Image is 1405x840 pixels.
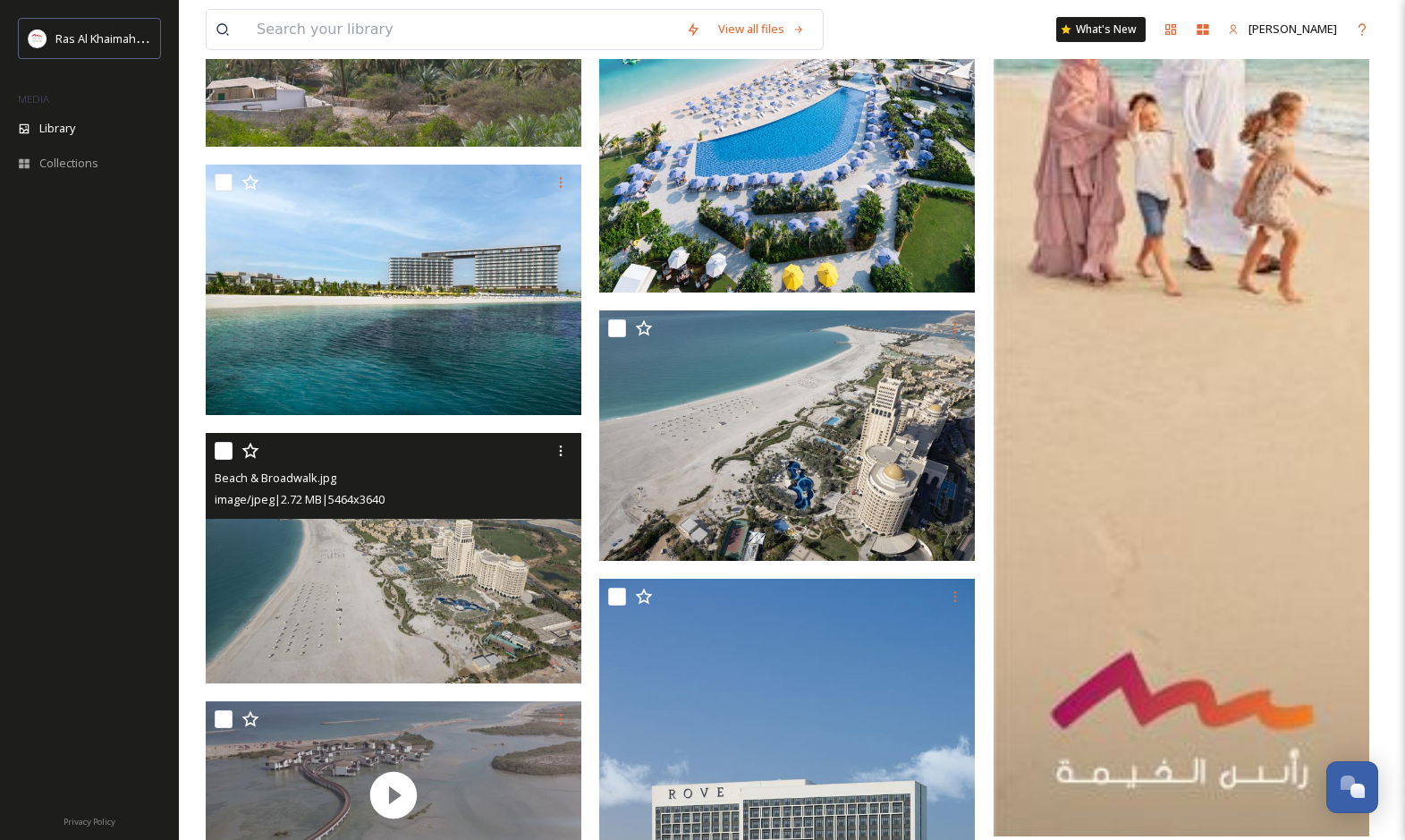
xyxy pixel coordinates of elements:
[206,165,581,415] img: Resort_exterior.JPG
[599,310,975,561] img: Beach & Broadwalk 2.jpg
[1248,21,1337,37] span: [PERSON_NAME]
[248,10,677,49] input: Search your library
[18,92,49,106] span: MEDIA
[215,470,336,486] span: Beach & Broadwalk.jpg
[1056,17,1146,42] a: What's New
[215,491,385,507] span: image/jpeg | 2.72 MB | 5464 x 3640
[29,30,47,47] img: Logo_RAKTDA_RGB-01.png
[63,810,115,831] a: Privacy Policy
[39,120,75,137] span: Library
[1326,761,1378,813] button: Open Chat
[39,155,98,172] span: Collections
[206,433,581,683] img: Beach & Broadwalk.jpg
[1219,12,1346,47] a: [PERSON_NAME]
[63,816,115,827] span: Privacy Policy
[709,12,814,47] a: View all files
[55,30,309,47] span: Ras Al Khaimah Tourism Development Authority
